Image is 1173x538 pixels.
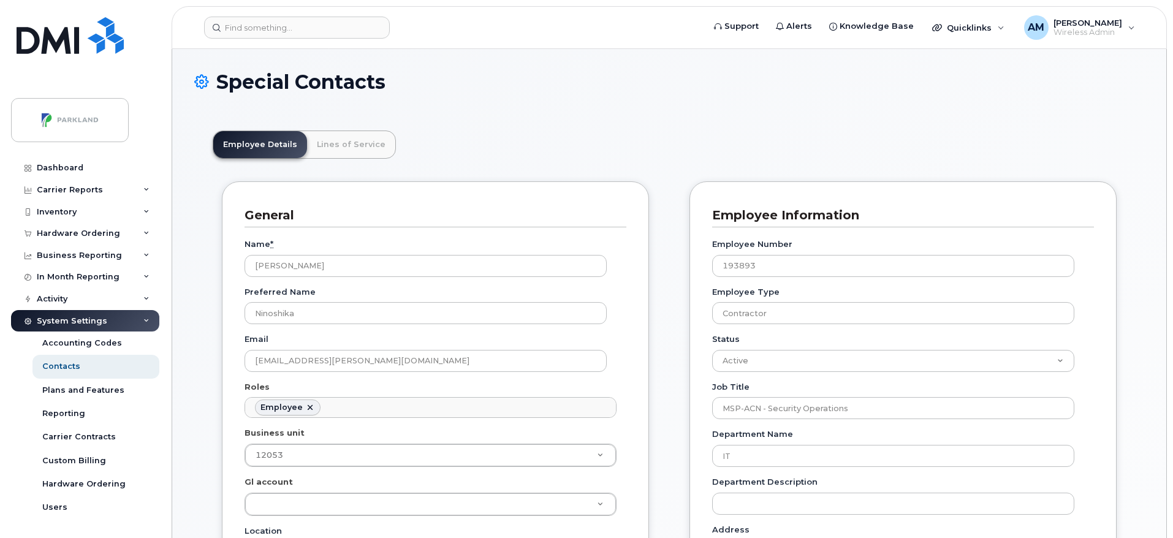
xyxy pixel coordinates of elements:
[712,428,793,440] label: Department Name
[712,333,740,345] label: Status
[194,71,1144,93] h1: Special Contacts
[260,403,303,412] div: Employee
[245,525,282,537] label: Location
[712,238,792,250] label: Employee Number
[213,131,307,158] a: Employee Details
[245,427,305,439] label: Business unit
[245,476,293,488] label: Gl account
[712,207,1085,224] h3: Employee Information
[245,238,273,250] label: Name
[270,239,273,249] abbr: required
[245,207,617,224] h3: General
[256,450,283,460] span: 12053
[245,381,270,393] label: Roles
[712,381,750,393] label: Job Title
[307,131,395,158] a: Lines of Service
[712,524,750,536] label: Address
[245,286,316,298] label: Preferred Name
[712,286,780,298] label: Employee Type
[245,444,616,466] a: 12053
[245,333,268,345] label: Email
[712,476,818,488] label: Department Description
